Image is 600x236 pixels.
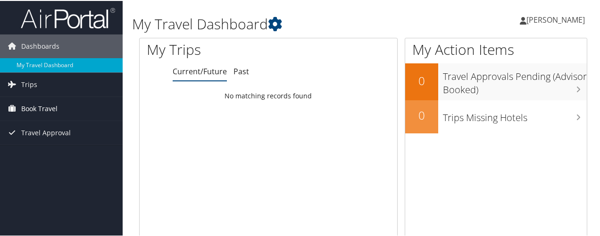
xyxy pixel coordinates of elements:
[21,72,37,96] span: Trips
[147,39,283,59] h1: My Trips
[405,39,587,59] h1: My Action Items
[520,5,594,33] a: [PERSON_NAME]
[21,96,58,120] span: Book Travel
[526,14,585,24] span: [PERSON_NAME]
[21,120,71,144] span: Travel Approval
[405,62,587,99] a: 0Travel Approvals Pending (Advisor Booked)
[443,64,587,96] h3: Travel Approvals Pending (Advisor Booked)
[443,105,587,123] h3: Trips Missing Hotels
[405,72,438,88] h2: 0
[21,6,115,28] img: airportal-logo.png
[405,106,438,122] h2: 0
[132,13,440,33] h1: My Travel Dashboard
[173,65,227,76] a: Current/Future
[140,87,397,104] td: No matching records found
[21,34,59,57] span: Dashboards
[233,65,249,76] a: Past
[405,99,587,132] a: 0Trips Missing Hotels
